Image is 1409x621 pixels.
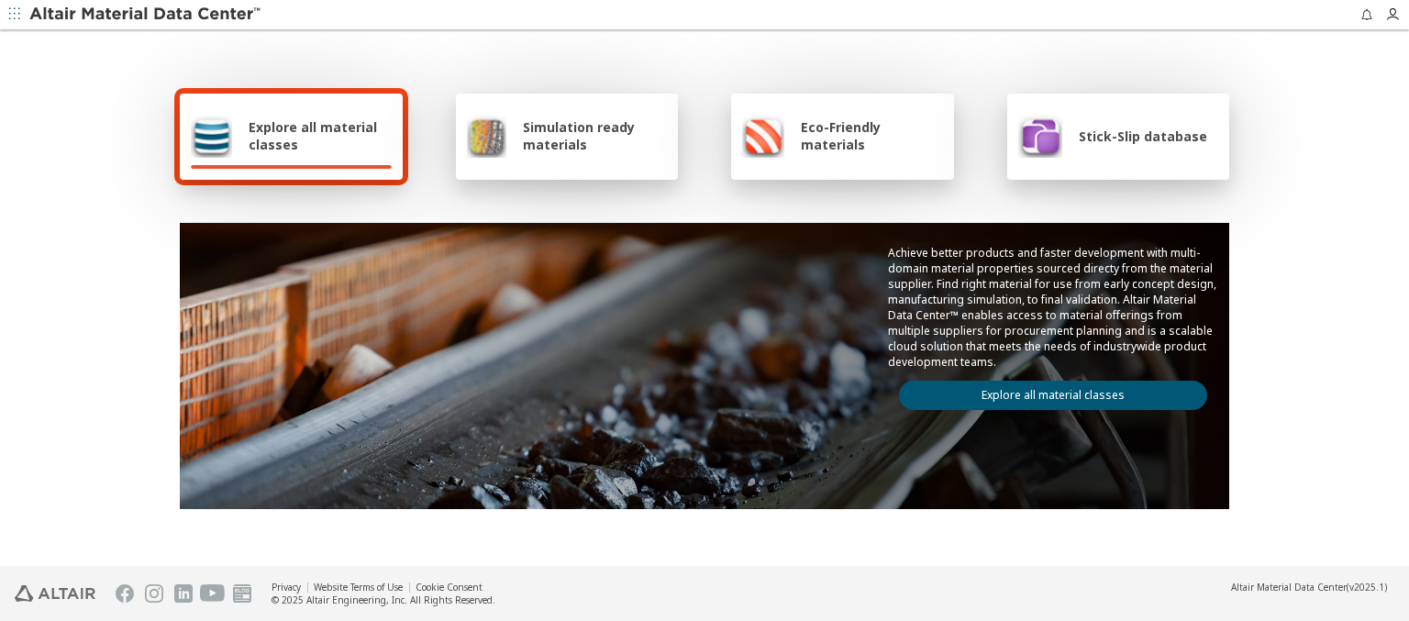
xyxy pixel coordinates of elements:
[314,581,403,593] a: Website Terms of Use
[1018,114,1062,158] img: Stick-Slip database
[523,118,667,153] span: Simulation ready materials
[15,585,95,602] img: Altair Engineering
[899,381,1207,410] a: Explore all material classes
[742,114,784,158] img: Eco-Friendly materials
[191,114,232,158] img: Explore all material classes
[272,593,495,606] div: © 2025 Altair Engineering, Inc. All Rights Reserved.
[416,581,483,593] a: Cookie Consent
[888,245,1218,370] p: Achieve better products and faster development with multi-domain material properties sourced dire...
[801,118,942,153] span: Eco-Friendly materials
[1079,128,1207,145] span: Stick-Slip database
[467,114,506,158] img: Simulation ready materials
[1231,581,1387,593] div: (v2025.1)
[29,6,263,24] img: Altair Material Data Center
[272,581,301,593] a: Privacy
[249,118,392,153] span: Explore all material classes
[1231,581,1347,593] span: Altair Material Data Center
